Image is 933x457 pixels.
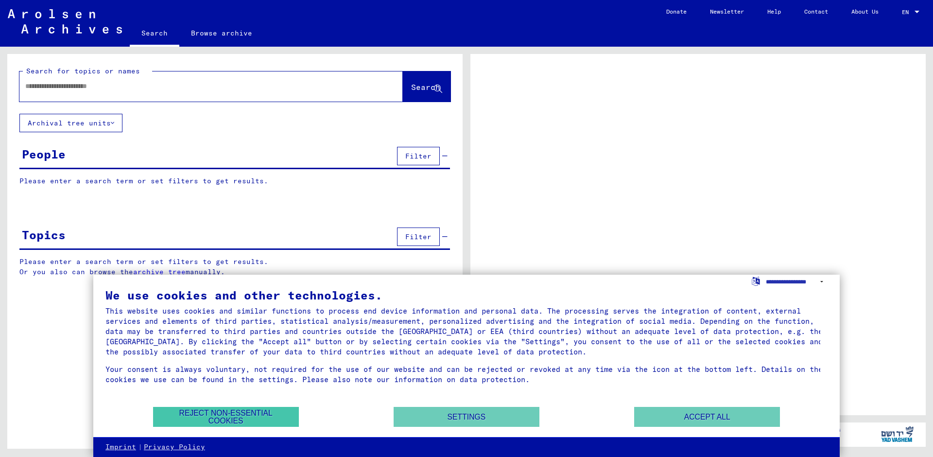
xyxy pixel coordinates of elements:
[26,67,140,75] mat-label: Search for topics or names
[405,152,432,160] span: Filter
[405,232,432,241] span: Filter
[634,407,780,427] button: Accept all
[105,442,136,452] a: Imprint
[19,257,450,277] p: Please enter a search term or set filters to get results. Or you also can browse the manually.
[179,21,264,45] a: Browse archive
[105,289,828,301] div: We use cookies and other technologies.
[19,114,122,132] button: Archival tree units
[8,9,122,34] img: Arolsen_neg.svg
[879,422,916,446] img: yv_logo.png
[153,407,299,427] button: Reject non-essential cookies
[130,21,179,47] a: Search
[411,82,440,92] span: Search
[22,145,66,163] div: People
[403,71,450,102] button: Search
[105,306,828,357] div: This website uses cookies and similar functions to process end device information and personal da...
[133,267,186,276] a: archive tree
[397,147,440,165] button: Filter
[105,364,828,385] div: Your consent is always voluntary, not required for the use of our website and can be rejected or ...
[19,176,450,186] p: Please enter a search term or set filters to get results.
[394,407,539,427] button: Settings
[397,228,440,246] button: Filter
[902,9,913,16] span: EN
[144,442,205,452] a: Privacy Policy
[22,226,66,244] div: Topics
